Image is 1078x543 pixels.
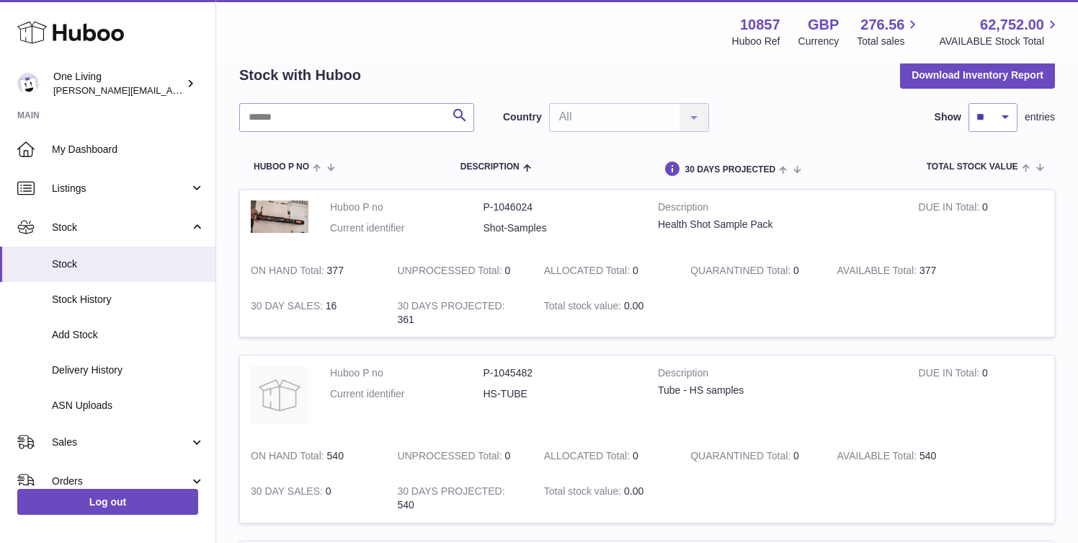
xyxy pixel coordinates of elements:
[397,485,504,500] strong: 30 DAYS PROJECTED
[837,265,919,280] strong: AVAILABLE Total
[52,143,205,156] span: My Dashboard
[52,257,205,271] span: Stock
[251,485,326,500] strong: 30 DAY SALES
[624,300,643,312] span: 0.00
[397,265,504,280] strong: UNPROCESSED Total
[254,162,309,172] span: Huboo P no
[484,200,637,214] dd: P-1046024
[484,366,637,380] dd: P-1045482
[939,35,1061,48] span: AVAILABLE Stock Total
[397,300,504,315] strong: 30 DAYS PROJECTED
[17,73,39,94] img: Jessica@oneliving.com
[53,84,289,96] span: [PERSON_NAME][EMAIL_ADDRESS][DOMAIN_NAME]
[808,15,839,35] strong: GBP
[240,474,386,523] td: 0
[740,15,780,35] strong: 10857
[837,450,919,465] strong: AVAILABLE Total
[658,366,897,384] strong: Description
[857,15,921,48] a: 276.56 Total sales
[484,221,637,235] dd: Shot-Samples
[533,438,680,474] td: 0
[251,265,327,280] strong: ON HAND Total
[52,293,205,306] span: Stock History
[386,253,533,288] td: 0
[732,35,780,48] div: Huboo Ref
[239,66,361,85] h2: Stock with Huboo
[624,485,643,497] span: 0.00
[793,265,799,276] span: 0
[919,201,982,216] strong: DUE IN Total
[386,288,533,337] td: 361
[980,15,1044,35] span: 62,752.00
[544,450,633,465] strong: ALLOCATED Total
[798,35,839,48] div: Currency
[52,221,190,234] span: Stock
[544,485,624,500] strong: Total stock value
[935,110,961,124] label: Show
[860,15,904,35] span: 276.56
[251,366,308,424] img: product image
[900,62,1055,88] button: Download Inventory Report
[240,438,386,474] td: 540
[52,182,190,195] span: Listings
[52,399,205,412] span: ASN Uploads
[533,253,680,288] td: 0
[658,384,897,397] div: Tube - HS samples
[857,35,921,48] span: Total sales
[52,363,205,377] span: Delivery History
[251,450,327,465] strong: ON HAND Total
[827,438,973,474] td: 540
[386,438,533,474] td: 0
[52,474,190,488] span: Orders
[827,253,973,288] td: 377
[658,200,897,218] strong: Description
[484,387,637,401] dd: HS-TUBE
[544,265,633,280] strong: ALLOCATED Total
[793,450,799,462] span: 0
[460,162,520,172] span: Description
[397,450,504,465] strong: UNPROCESSED Total
[240,288,386,337] td: 16
[251,200,308,233] img: product image
[503,110,542,124] label: Country
[1025,110,1055,124] span: entries
[685,165,775,175] span: 30 DAYS PROJECTED
[658,218,897,231] div: Health Shot Sample Pack
[52,328,205,342] span: Add Stock
[927,162,1018,172] span: Total stock value
[908,356,1054,438] td: 0
[17,489,198,515] a: Log out
[330,221,484,235] dt: Current identifier
[330,200,484,214] dt: Huboo P no
[544,300,624,315] strong: Total stock value
[53,70,183,97] div: One Living
[251,300,326,315] strong: 30 DAY SALES
[386,474,533,523] td: 540
[330,366,484,380] dt: Huboo P no
[690,450,793,465] strong: QUARANTINED Total
[908,190,1054,253] td: 0
[690,265,793,280] strong: QUARANTINED Total
[939,15,1061,48] a: 62,752.00 AVAILABLE Stock Total
[52,436,190,449] span: Sales
[330,387,484,401] dt: Current identifier
[240,253,386,288] td: 377
[919,367,982,382] strong: DUE IN Total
